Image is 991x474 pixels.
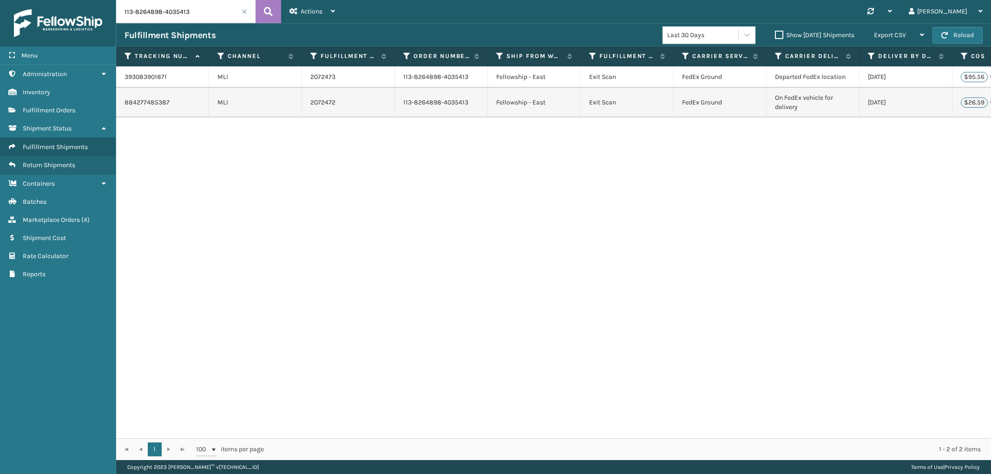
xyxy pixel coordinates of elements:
[148,442,162,456] a: 1
[581,88,674,117] td: Exit Scan
[81,216,90,224] span: ( 4 )
[23,216,80,224] span: Marketplace Orders
[209,66,302,88] td: MLI
[911,460,980,474] div: |
[599,52,656,60] label: Fulfillment Order Status
[692,52,748,60] label: Carrier Service
[21,52,38,59] span: Menu
[413,52,470,60] label: Order Number
[945,464,980,470] a: Privacy Policy
[775,31,854,39] label: Show [DATE] Shipments
[674,66,767,88] td: FedEx Ground
[23,270,46,278] span: Reports
[23,88,50,96] span: Inventory
[23,180,55,188] span: Containers
[228,52,284,60] label: Channel
[310,72,335,82] a: 2072473
[127,460,259,474] p: Copyright 2023 [PERSON_NAME]™ v [TECHNICAL_ID]
[14,9,102,37] img: logo
[116,88,209,117] td: 884277485387
[860,88,952,117] td: [DATE]
[196,442,264,456] span: items per page
[932,27,983,44] button: Reload
[23,106,75,114] span: Fulfillment Orders
[961,72,988,82] p: $95.56
[911,464,943,470] a: Terms of Use
[321,52,377,60] label: Fulfillment Order Id
[135,52,191,60] label: Tracking Number
[23,70,67,78] span: Administration
[961,97,988,108] p: $26.59
[196,445,210,454] span: 100
[23,124,72,132] span: Shipment Status
[667,30,739,40] div: Last 30 Days
[874,31,906,39] span: Export CSV
[23,234,66,242] span: Shipment Cost
[125,30,216,41] h3: Fulfillment Shipments
[23,252,68,260] span: Rate Calculator
[767,66,860,88] td: Departed FedEx location
[310,98,335,107] a: 2072472
[403,98,468,106] a: 113-8264898-4035413
[488,88,581,117] td: Fellowship - East
[581,66,674,88] td: Exit Scan
[878,52,934,60] label: Deliver By Date
[23,143,88,151] span: Fulfillment Shipments
[116,66,209,88] td: 393083901871
[277,445,981,454] div: 1 - 2 of 2 items
[209,88,302,117] td: MLI
[403,73,468,81] a: 113-8264898-4035413
[674,88,767,117] td: FedEx Ground
[301,7,322,15] span: Actions
[785,52,841,60] label: Carrier Delivery Status
[506,52,563,60] label: Ship from warehouse
[23,198,46,206] span: Batches
[860,66,952,88] td: [DATE]
[767,88,860,117] td: On FedEx vehicle for delivery
[23,161,75,169] span: Return Shipments
[488,66,581,88] td: Fellowship - East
